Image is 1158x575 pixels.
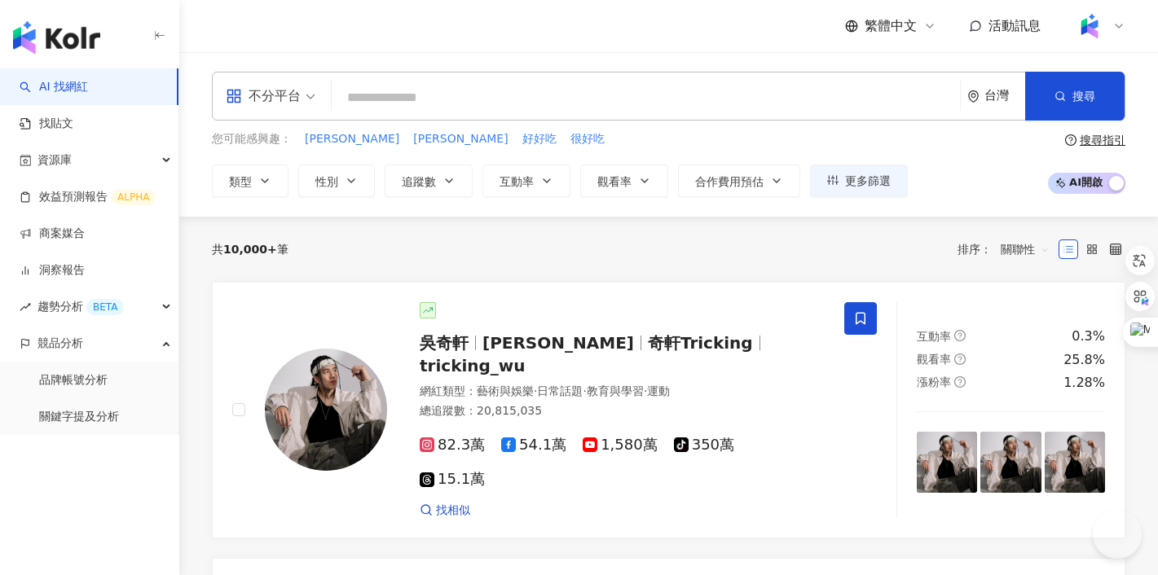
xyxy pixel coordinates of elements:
[988,18,1041,33] span: 活動訊息
[583,384,586,397] span: ·
[86,299,124,315] div: BETA
[20,262,85,279] a: 洞察報告
[20,226,85,242] a: 商案媒合
[648,333,753,353] span: 奇軒Tricking
[304,130,400,148] button: [PERSON_NAME]
[980,432,1041,492] img: post-image
[315,175,338,188] span: 性別
[500,175,534,188] span: 互動率
[580,165,668,197] button: 觀看率
[420,333,469,353] span: 吳奇軒
[1045,432,1105,492] img: post-image
[265,349,387,471] img: KOL Avatar
[39,372,108,388] a: 品牌帳號分析
[13,21,100,54] img: logo
[954,353,966,365] span: question-circle
[587,384,644,397] span: 教育與學習
[420,471,485,488] span: 15.1萬
[1063,374,1105,392] div: 1.28%
[229,175,252,188] span: 類型
[534,384,537,397] span: ·
[402,175,436,188] span: 追蹤數
[385,165,473,197] button: 追蹤數
[37,288,124,325] span: 趨勢分析
[917,353,951,366] span: 觀看率
[917,375,951,388] span: 漲粉率
[37,325,83,362] span: 競品分析
[420,503,470,519] a: 找相似
[522,130,557,148] button: 好好吃
[917,330,951,343] span: 互動率
[522,131,557,147] span: 好好吃
[1093,510,1142,559] iframe: Help Scout Beacon - Open
[583,437,658,454] span: 1,580萬
[420,403,825,419] div: 總追蹤數 ： 20,815,035
[20,116,73,132] a: 找貼文
[644,384,647,397] span: ·
[20,189,156,205] a: 效益預測報告ALPHA
[420,356,526,375] span: tricking_wu
[1080,134,1125,147] div: 搜尋指引
[212,282,1125,539] a: KOL Avatar吳奇軒[PERSON_NAME]奇軒Trickingtricking_wu網紅類型：藝術與娛樂·日常話題·教育與學習·運動總追蹤數：20,815,03582.3萬54.1萬1...
[845,174,891,187] span: 更多篩選
[674,437,734,454] span: 350萬
[305,131,399,147] span: [PERSON_NAME]
[223,243,277,256] span: 10,000+
[20,79,88,95] a: searchAI 找網紅
[436,503,470,519] span: 找相似
[810,165,908,197] button: 更多篩選
[958,236,1059,262] div: 排序：
[678,165,800,197] button: 合作費用預估
[917,432,977,492] img: post-image
[420,437,485,454] span: 82.3萬
[695,175,764,188] span: 合作費用預估
[984,89,1025,103] div: 台灣
[1025,72,1125,121] button: 搜尋
[413,131,508,147] span: [PERSON_NAME]
[865,17,917,35] span: 繁體中文
[212,243,288,256] div: 共 筆
[226,83,301,109] div: 不分平台
[412,130,509,148] button: [PERSON_NAME]
[37,142,72,178] span: 資源庫
[647,384,670,397] span: 運動
[1065,134,1077,146] span: question-circle
[226,88,242,104] span: appstore
[1072,90,1095,103] span: 搜尋
[212,165,288,197] button: 類型
[1001,236,1050,262] span: 關聯性
[39,409,119,425] a: 關鍵字提及分析
[954,376,966,388] span: question-circle
[212,131,292,147] span: 您可能感興趣：
[1063,351,1105,369] div: 25.8%
[477,384,534,397] span: 藝術與娛樂
[420,384,825,400] div: 網紅類型 ：
[1074,11,1105,42] img: Kolr%20app%20icon%20%281%29.png
[298,165,375,197] button: 性別
[967,90,980,103] span: environment
[570,130,605,148] button: 很好吃
[20,301,31,313] span: rise
[482,333,634,353] span: [PERSON_NAME]
[1072,327,1105,345] div: 0.3%
[954,330,966,341] span: question-circle
[597,175,632,188] span: 觀看率
[537,384,583,397] span: 日常話題
[570,131,605,147] span: 很好吃
[482,165,570,197] button: 互動率
[501,437,566,454] span: 54.1萬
